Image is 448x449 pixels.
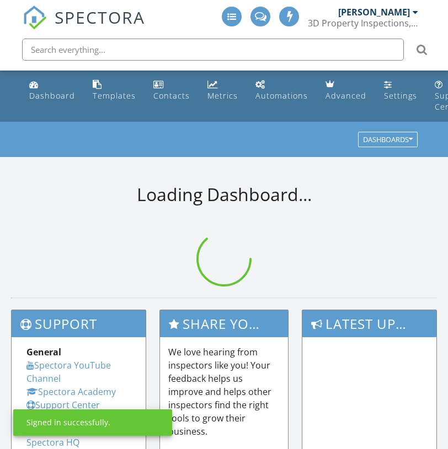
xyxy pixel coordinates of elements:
[255,90,308,101] div: Automations
[26,399,100,411] a: Support Center
[26,386,116,398] a: Spectora Academy
[88,75,140,106] a: Templates
[168,345,279,438] p: We love hearing from inspectors like you! Your feedback helps us improve and helps other inspecto...
[55,6,145,29] span: SPECTORA
[160,310,287,337] h3: Share Your Spectora Experience
[25,75,79,106] a: Dashboard
[23,6,47,30] img: The Best Home Inspection Software - Spectora
[326,90,366,101] div: Advanced
[153,90,190,101] div: Contacts
[308,18,418,29] div: 3D Property Inspections, LLC
[149,75,194,106] a: Contacts
[380,75,422,106] a: Settings
[29,90,75,101] div: Dashboard
[363,136,413,144] div: Dashboards
[26,417,110,428] div: Signed in successfully.
[384,90,417,101] div: Settings
[358,132,418,148] button: Dashboards
[321,75,371,106] a: Advanced
[207,90,238,101] div: Metrics
[22,39,404,61] input: Search everything...
[203,75,242,106] a: Metrics
[251,75,312,106] a: Automations (Basic)
[23,15,145,38] a: SPECTORA
[302,310,436,337] h3: Latest Updates
[26,436,79,448] a: Spectora HQ
[12,310,146,337] h3: Support
[93,90,136,101] div: Templates
[26,359,111,385] a: Spectora YouTube Channel
[338,7,410,18] div: [PERSON_NAME]
[26,346,61,358] strong: General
